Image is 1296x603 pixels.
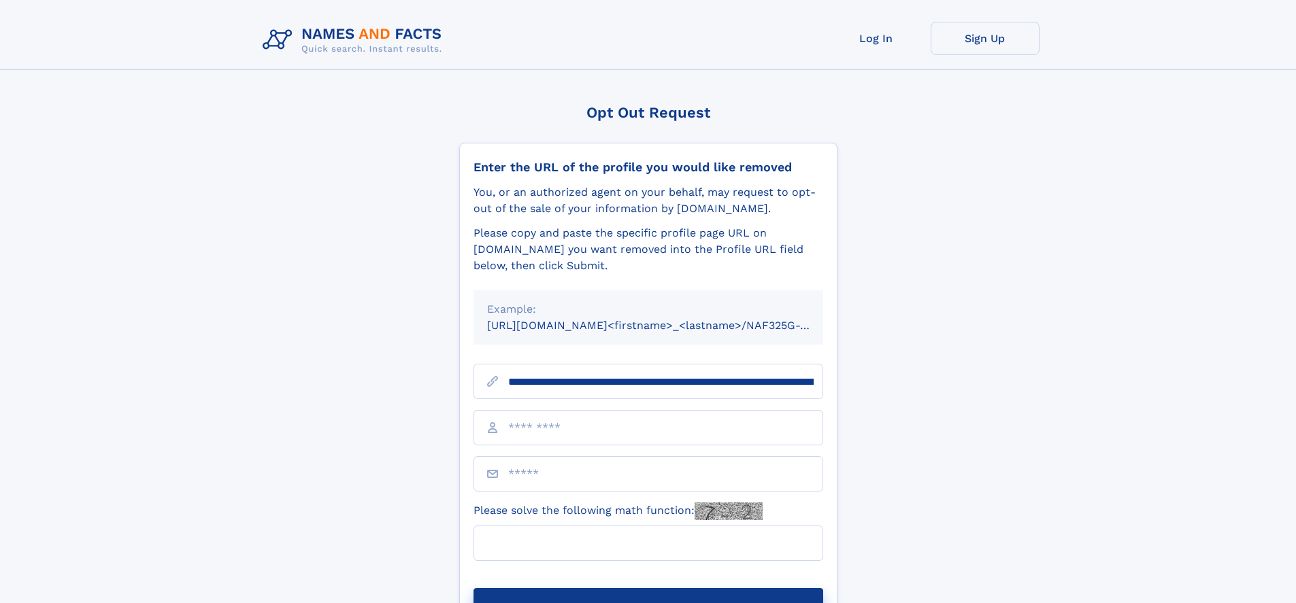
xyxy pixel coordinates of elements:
[473,184,823,217] div: You, or an authorized agent on your behalf, may request to opt-out of the sale of your informatio...
[473,160,823,175] div: Enter the URL of the profile you would like removed
[473,225,823,274] div: Please copy and paste the specific profile page URL on [DOMAIN_NAME] you want removed into the Pr...
[473,502,763,520] label: Please solve the following math function:
[822,22,931,55] a: Log In
[931,22,1040,55] a: Sign Up
[487,301,810,317] div: Example:
[257,22,453,58] img: Logo Names and Facts
[459,104,837,121] div: Opt Out Request
[487,319,849,332] small: [URL][DOMAIN_NAME]<firstname>_<lastname>/NAF325G-xxxxxxxx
